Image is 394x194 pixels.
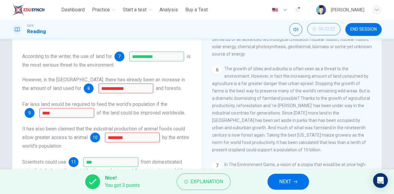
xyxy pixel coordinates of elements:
[61,6,85,14] span: Dashboard
[22,101,167,107] span: Far less land would be required to feed the world's population if the
[129,52,184,61] input: agriculture; farms; farmland;
[28,111,31,115] span: 9
[156,85,182,91] span: and forests.
[105,182,140,189] span: You got 3 points
[12,4,45,16] img: ELTC logo
[289,23,302,36] div: Mute
[105,133,160,142] input: protein
[331,6,364,14] div: [PERSON_NAME]
[71,160,76,164] span: 11
[12,4,59,16] a: ELTC logo
[22,77,185,91] span: However, in the [GEOGRAPHIC_DATA]. there has already been an increase in the amount of land used for
[345,23,382,36] button: END SESSION
[90,4,118,15] button: Practice
[307,23,340,36] div: Hide
[22,159,66,165] span: Scientists could use
[83,157,138,167] input: DNA
[27,28,46,35] h1: Reading
[191,177,223,186] span: Explanation
[271,8,279,12] img: en
[97,110,185,116] span: of the land could be improved worldwide.
[307,23,340,35] button: 00:23:22
[92,6,110,14] span: Practice
[22,126,185,140] span: It has also been claimed that the industrial production of animal foods could allow greater acces...
[59,4,87,15] button: Dashboard
[39,108,94,118] input: productivity
[373,173,388,188] div: Open Intercom Messenger
[350,27,377,32] span: END SESSION
[105,174,140,182] span: Nice!
[87,86,90,91] span: 8
[157,4,180,15] button: Analysis
[267,174,309,190] button: NEXT
[123,6,147,14] span: Start a test
[212,66,370,152] span: The growth of cities and suburbs is often seen as a threat to the environment. However, in fact t...
[118,54,121,59] span: 7
[212,65,222,75] div: 6
[319,27,335,32] span: 00:23:22
[120,4,155,15] button: Start a test
[98,83,153,93] input: parks
[93,135,98,140] span: 10
[316,5,326,15] img: Profile picture
[159,6,178,14] span: Analysis
[183,4,210,15] button: Buy a Test
[279,177,291,186] span: NEXT
[27,24,34,28] span: CEFR
[22,53,112,59] span: According to the writer, the use of land for
[212,161,222,171] div: 7
[177,173,231,190] button: Explanation
[185,6,208,14] span: Buy a Test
